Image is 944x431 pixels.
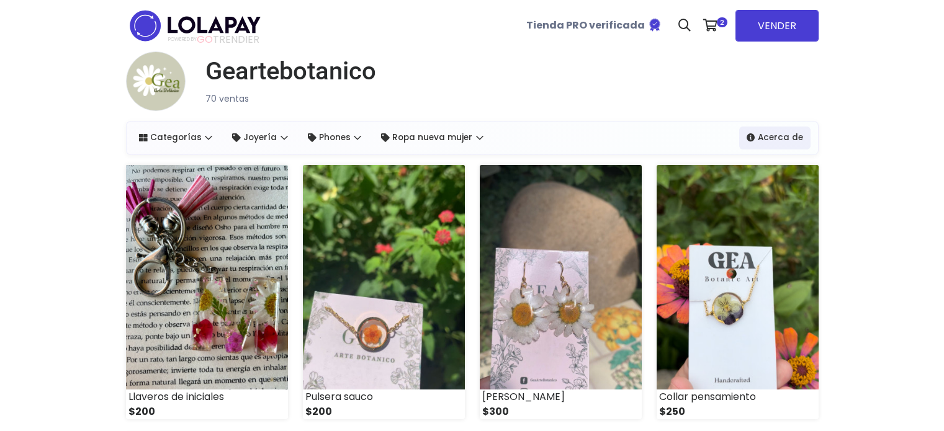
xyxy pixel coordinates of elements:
b: Tienda PRO verificada [526,18,645,32]
img: small_1747687477234.jpeg [303,165,465,389]
span: POWERED BY [168,36,197,43]
div: [PERSON_NAME] [480,389,642,404]
img: Tienda verificada [647,17,662,32]
a: Llaveros de iniciales $200 [126,165,288,419]
a: 2 [697,7,730,44]
img: small.png [126,51,186,111]
div: $300 [480,404,642,419]
a: Pulsera sauco $200 [303,165,465,419]
img: small_1747687316705.jpeg [480,165,642,389]
a: Geartebotanico [196,56,376,86]
img: small_1747687265100.jpeg [657,165,819,389]
a: Phones [300,127,369,149]
div: Llaveros de iniciales [126,389,288,404]
a: Acerca de [739,127,811,149]
a: Categorías [132,127,220,149]
a: [PERSON_NAME] $300 [480,165,642,419]
span: 2 [717,17,727,27]
div: Collar pensamiento [657,389,819,404]
span: GO [197,32,213,47]
a: Ropa nueva mujer [374,127,491,149]
div: $200 [303,404,465,419]
a: Joyería [225,127,295,149]
img: logo [126,6,264,45]
div: $250 [657,404,819,419]
small: 70 ventas [205,92,249,105]
div: Pulsera sauco [303,389,465,404]
a: VENDER [735,10,819,42]
img: small_1747687738136.jpeg [126,165,288,389]
span: TRENDIER [168,34,259,45]
div: $200 [126,404,288,419]
a: Collar pensamiento $250 [657,165,819,419]
h1: Geartebotanico [205,56,376,86]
